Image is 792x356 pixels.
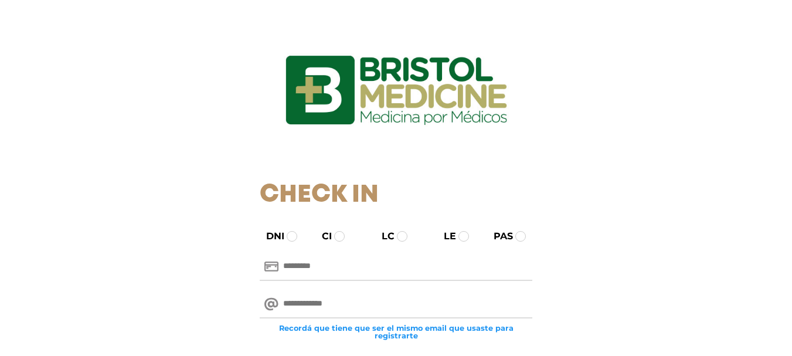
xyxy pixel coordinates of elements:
[483,229,513,243] label: PAS
[371,229,395,243] label: LC
[238,14,555,167] img: logo_ingresarbristol.jpg
[311,229,332,243] label: CI
[260,324,532,340] small: Recordá que tiene que ser el mismo email que usaste para registrarte
[260,181,532,210] h1: Check In
[256,229,284,243] label: DNI
[433,229,456,243] label: LE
